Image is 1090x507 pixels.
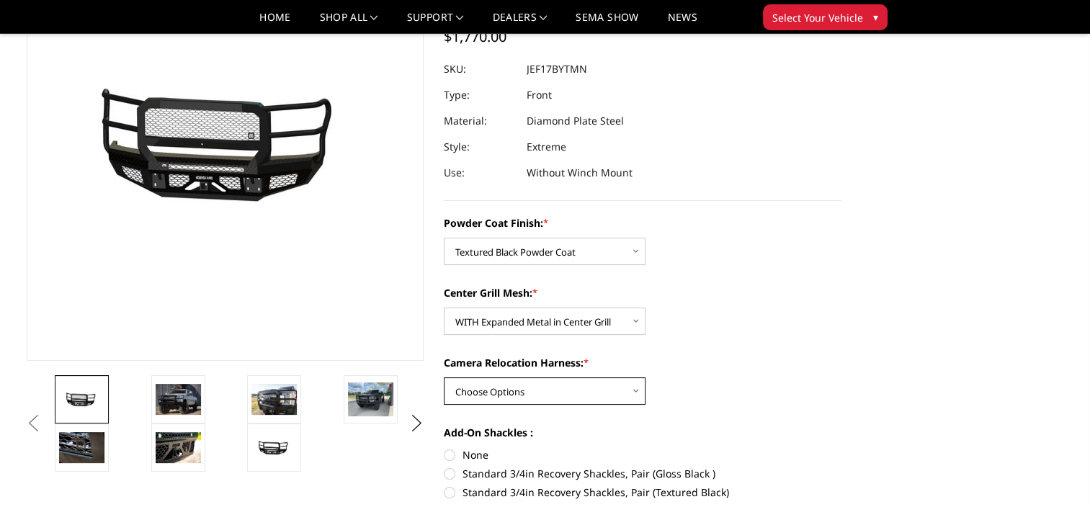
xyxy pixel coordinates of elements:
label: Add-On Shackles : [444,425,841,440]
img: 2017-2022 Ford F250-350 - FT Series - Extreme Front Bumper [156,432,201,462]
label: Standard 3/4in Recovery Shackles, Pair (Textured Black) [444,485,841,500]
dt: Style: [444,134,516,160]
a: Dealers [493,12,548,33]
dd: Diamond Plate Steel [527,108,624,134]
a: Support [407,12,464,33]
dt: Type: [444,82,516,108]
a: Home [259,12,290,33]
a: News [667,12,697,33]
img: 2017-2022 Ford F250-350 - FT Series - Extreme Front Bumper [251,437,297,459]
button: Select Your Vehicle [763,4,888,30]
dd: Extreme [527,134,566,160]
label: None [444,447,841,462]
label: Powder Coat Finish: [444,215,841,230]
dt: SKU: [444,56,516,82]
button: Next [406,413,427,434]
img: 2017-2022 Ford F250-350 - FT Series - Extreme Front Bumper [59,389,104,410]
dt: Use: [444,160,516,186]
dt: Material: [444,108,516,134]
dd: Front [527,82,552,108]
span: ▾ [873,9,878,24]
img: 2017-2022 Ford F250-350 - FT Series - Extreme Front Bumper [348,382,393,416]
dd: JEF17BYTMN [527,56,587,82]
img: 2017-2022 Ford F250-350 - FT Series - Extreme Front Bumper [59,432,104,462]
a: SEMA Show [576,12,638,33]
dd: Without Winch Mount [527,160,633,186]
label: Center Grill Mesh: [444,285,841,300]
label: Camera Relocation Harness: [444,355,841,370]
button: Previous [23,413,45,434]
span: $1,770.00 [444,27,506,46]
span: Select Your Vehicle [772,10,863,25]
img: 2017-2022 Ford F250-350 - FT Series - Extreme Front Bumper [156,384,201,414]
label: Standard 3/4in Recovery Shackles, Pair (Gloss Black ) [444,466,841,481]
img: 2017-2022 Ford F250-350 - FT Series - Extreme Front Bumper [251,384,297,414]
a: shop all [320,12,378,33]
